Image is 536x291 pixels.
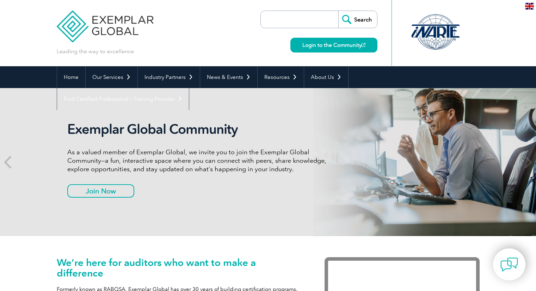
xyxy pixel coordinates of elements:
a: News & Events [200,66,257,88]
img: en [525,3,534,10]
a: About Us [304,66,348,88]
h1: We’re here for auditors who want to make a difference [57,257,303,278]
a: Find Certified Professional / Training Provider [57,88,189,110]
a: Resources [258,66,304,88]
a: Industry Partners [138,66,200,88]
p: Leading the way to excellence [57,48,134,55]
a: Login to the Community [290,38,377,52]
img: contact-chat.png [500,256,518,273]
a: Our Services [86,66,137,88]
a: Home [57,66,85,88]
h2: Exemplar Global Community [67,121,332,137]
img: open_square.png [362,43,365,47]
input: Search [338,11,377,28]
p: As a valued member of Exemplar Global, we invite you to join the Exemplar Global Community—a fun,... [67,148,332,173]
a: Join Now [67,184,134,198]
